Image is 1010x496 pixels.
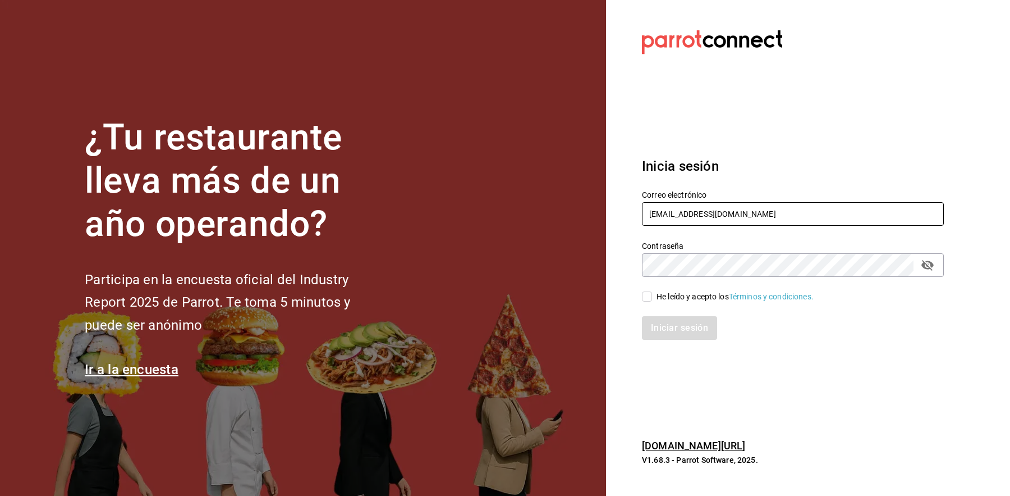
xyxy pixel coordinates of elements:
label: Contraseña [642,242,944,250]
label: Correo electrónico [642,191,944,199]
p: V1.68.3 - Parrot Software, 2025. [642,454,944,466]
div: He leído y acepto los [656,291,814,303]
h1: ¿Tu restaurante lleva más de un año operando? [85,116,388,245]
button: passwordField [918,256,937,275]
a: [DOMAIN_NAME][URL] [642,440,745,452]
h3: Inicia sesión [642,156,944,176]
a: Ir a la encuesta [85,362,178,377]
h2: Participa en la encuesta oficial del Industry Report 2025 de Parrot. Te toma 5 minutos y puede se... [85,269,388,337]
input: Ingresa tu correo electrónico [642,202,944,226]
a: Términos y condiciones. [729,292,814,301]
